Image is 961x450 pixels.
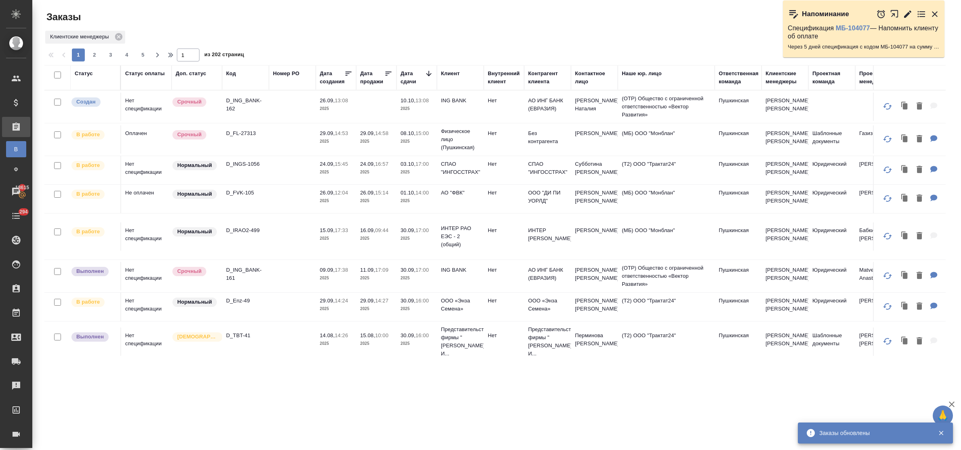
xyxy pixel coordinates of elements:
div: Выставляет ПМ после сдачи и проведения начислений. Последний этап для ПМа [71,332,116,342]
p: 29.09, [360,298,375,304]
td: Пушкинская [715,222,762,251]
td: [PERSON_NAME] [571,222,618,251]
div: Статус оплаты [125,70,165,78]
button: 4 [120,49,133,61]
div: Выставляет ПМ после принятия заказа от КМа [71,160,116,171]
p: 2025 [401,137,433,146]
span: Ф [10,165,22,173]
div: Выставляет ПМ после принятия заказа от КМа [71,226,116,237]
button: Удалить [913,228,926,245]
button: Удалить [913,98,926,115]
p: 14:58 [375,130,388,136]
div: Выставляет ПМ после сдачи и проведения начислений. Последний этап для ПМа [71,266,116,277]
p: Представительство фирмы "[PERSON_NAME] И... [441,325,480,358]
p: 09:44 [375,227,388,233]
p: Срочный [177,131,201,139]
td: [PERSON_NAME] [PERSON_NAME] [762,185,808,213]
p: D_FVK-105 [226,189,265,197]
p: 14:53 [335,130,348,136]
div: Номер PO [273,70,299,78]
td: [PERSON_NAME] [PERSON_NAME] [571,293,618,321]
td: (Т2) ООО "Трактат24" [618,327,715,356]
div: Дата продажи [360,70,384,86]
button: Обновить [878,160,897,180]
p: 15.08, [360,332,375,338]
button: Клонировать [897,268,913,284]
a: Ф [6,161,26,177]
button: Клонировать [897,333,913,350]
p: Через 5 дней спецификация с кодом МБ-104077 на сумму 1904.76 RUB будет просрочена [788,43,940,51]
div: Дата создания [320,70,344,86]
td: Пушкинская [715,156,762,184]
p: 26.09, [320,190,335,196]
div: Выставляет ПМ после принятия заказа от КМа [71,297,116,308]
td: [PERSON_NAME] [PERSON_NAME] [762,293,808,321]
p: 17:33 [335,227,348,233]
p: 2025 [320,137,352,146]
td: (Т2) ООО "Трактат24" [618,293,715,321]
td: Нет спецификации [121,262,172,290]
p: В работе [76,131,100,139]
td: Пушкинская [715,185,762,213]
p: Нормальный [177,228,212,236]
td: Юридический [808,262,855,290]
p: Представительство фирмы "[PERSON_NAME] И... [528,325,567,358]
p: ИНТЕР [PERSON_NAME] [528,226,567,243]
td: Пушкинская [715,125,762,154]
p: 15:45 [335,161,348,167]
p: 09.09, [320,267,335,273]
td: Юридический [808,185,855,213]
p: 14.08, [320,332,335,338]
p: 12:04 [335,190,348,196]
p: 2025 [360,340,392,348]
p: 2025 [401,340,433,348]
p: D_TBT-41 [226,332,265,340]
td: [PERSON_NAME] [855,156,902,184]
td: Оплачен [121,125,172,154]
p: 24.09, [360,161,375,167]
td: [PERSON_NAME] [PERSON_NAME] [762,125,808,154]
button: Отложить [876,9,886,19]
td: (МБ) ООО "Монблан" [618,185,715,213]
p: [DEMOGRAPHIC_DATA] [177,333,218,341]
div: Проектная команда [812,70,851,86]
p: Физическое лицо (Пушкинская) [441,127,480,152]
p: СПАО "ИНГОССТРАХ" [441,160,480,176]
div: Статус по умолчанию для стандартных заказов [172,160,218,171]
td: Юридический [808,222,855,251]
td: [PERSON_NAME] [855,293,902,321]
td: Бабкина [PERSON_NAME] [855,222,902,251]
p: Нормальный [177,190,212,198]
p: Напоминание [802,10,849,18]
span: 18615 [10,184,34,192]
td: [PERSON_NAME] [PERSON_NAME] [855,327,902,356]
p: 17:38 [335,267,348,273]
p: 24.09, [320,161,335,167]
button: Удалить [913,298,926,315]
td: Шаблонные документы [808,327,855,356]
td: Matveeva Anastasia [855,262,902,290]
p: 30.09, [401,267,415,273]
td: Нет спецификации [121,222,172,251]
p: 16:00 [415,332,429,338]
p: D_INGS-1056 [226,160,265,168]
p: 2025 [320,274,352,282]
td: Нет спецификации [121,327,172,356]
p: ООО «Энза Семена» [528,297,567,313]
p: Выполнен [76,267,104,275]
button: Открыть в новой вкладке [890,5,899,23]
p: 03.10, [401,161,415,167]
p: 2025 [401,235,433,243]
p: Без контрагента [528,129,567,146]
td: (МБ) ООО "Монблан" [618,125,715,154]
span: Заказы [44,11,81,23]
p: 26.09, [360,190,375,196]
a: В [6,141,26,157]
p: 2025 [320,197,352,205]
p: 29.09, [360,130,375,136]
div: Проектные менеджеры [859,70,898,86]
button: Клонировать [897,131,913,148]
p: ING BANK [441,97,480,105]
span: 4 [120,51,133,59]
p: D_Enz-49 [226,297,265,305]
